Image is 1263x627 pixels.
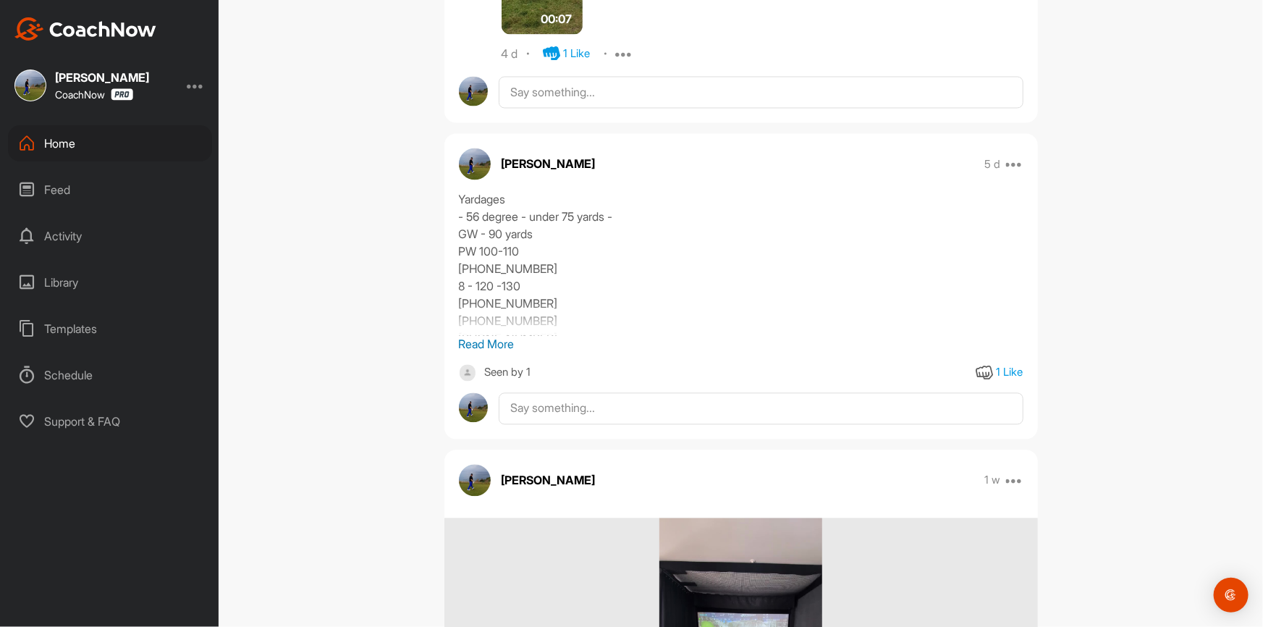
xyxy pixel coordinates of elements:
[1214,578,1249,613] div: Open Intercom Messenger
[55,72,149,83] div: [PERSON_NAME]
[997,365,1023,382] div: 1 Like
[8,403,212,439] div: Support & FAQ
[8,218,212,254] div: Activity
[14,17,156,41] img: CoachNow
[8,264,212,300] div: Library
[459,393,489,423] img: avatar
[55,88,133,101] div: CoachNow
[8,172,212,208] div: Feed
[502,47,518,62] div: 4 d
[984,158,1000,172] p: 5 d
[8,311,212,347] div: Templates
[14,70,46,101] img: square_7a2f5a21f41bee58bdc20557bdcfd6ec.jpg
[459,77,489,106] img: avatar
[564,46,591,62] div: 1 Like
[541,10,572,28] span: 00:07
[484,364,531,382] div: Seen by 1
[8,357,212,393] div: Schedule
[459,191,1023,336] div: Yardages - 56 degree - under 75 yards - GW - 90 yards PW 100-110 [PHONE_NUMBER] 8 - 120 -130 [PHO...
[111,88,133,101] img: CoachNow Pro
[459,148,491,180] img: avatar
[502,156,596,173] p: [PERSON_NAME]
[984,474,1000,488] p: 1 w
[502,472,596,489] p: [PERSON_NAME]
[459,465,491,497] img: avatar
[8,125,212,161] div: Home
[459,336,1023,353] p: Read More
[459,364,477,382] img: square_default-ef6cabf814de5a2bf16c804365e32c732080f9872bdf737d349900a9daf73cf9.png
